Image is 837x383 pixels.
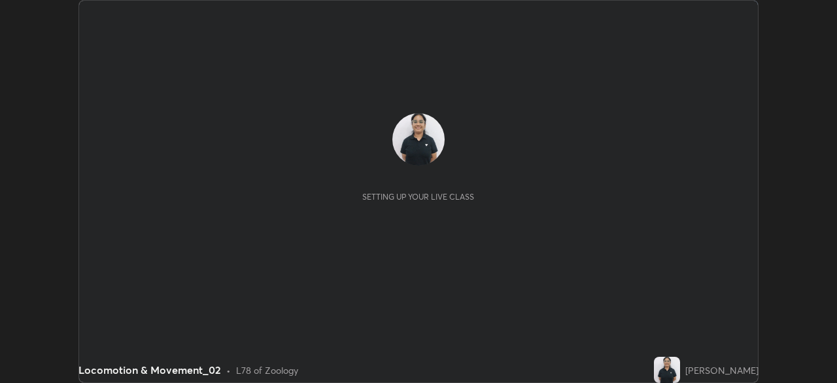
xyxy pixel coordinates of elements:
div: L78 of Zoology [236,363,298,377]
div: • [226,363,231,377]
div: Setting up your live class [362,192,474,202]
div: [PERSON_NAME] [685,363,759,377]
img: 11fab85790fd4180b5252a2817086426.jpg [392,113,445,166]
div: Locomotion & Movement_02 [78,362,221,378]
img: 11fab85790fd4180b5252a2817086426.jpg [654,357,680,383]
